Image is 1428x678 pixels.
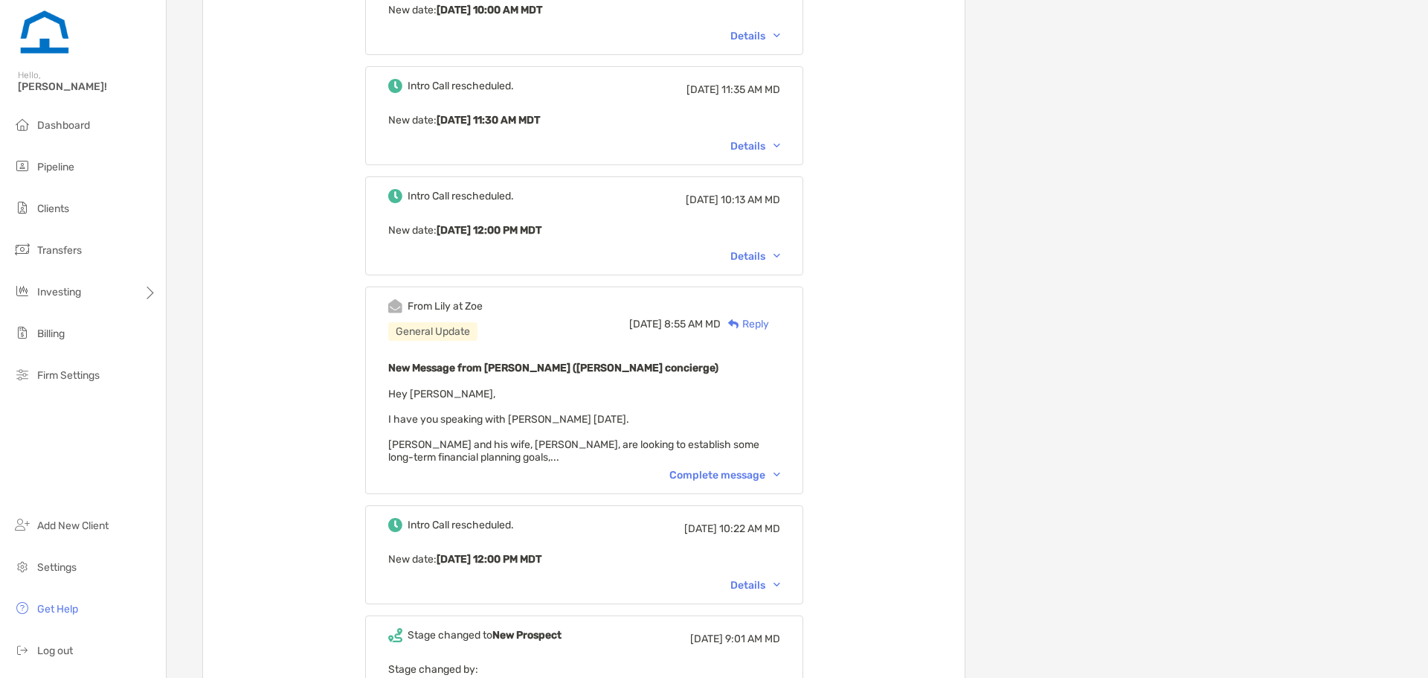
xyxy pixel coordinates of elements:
div: Details [730,30,780,42]
b: New Message from [PERSON_NAME] ([PERSON_NAME] concierge) [388,362,718,374]
span: Transfers [37,244,82,257]
img: Chevron icon [773,473,780,477]
img: Event icon [388,628,402,642]
span: Billing [37,327,65,340]
span: [DATE] [690,633,723,645]
span: [DATE] [686,83,719,96]
img: pipeline icon [13,157,31,175]
div: Stage changed to [408,629,562,642]
img: investing icon [13,282,31,300]
div: Details [730,250,780,263]
b: [DATE] 12:00 PM MDT [437,553,541,566]
span: Dashboard [37,119,90,132]
b: [DATE] 10:00 AM MDT [437,4,542,16]
span: 9:01 AM MD [725,633,780,645]
div: Intro Call rescheduled. [408,190,514,202]
img: Event icon [388,189,402,203]
img: Event icon [388,518,402,532]
img: add_new_client icon [13,516,31,534]
p: New date : [388,550,780,569]
span: [DATE] [629,318,662,330]
img: Chevron icon [773,144,780,148]
img: Chevron icon [773,254,780,258]
span: [PERSON_NAME]! [18,80,157,93]
img: Event icon [388,79,402,93]
img: Zoe Logo [18,6,71,60]
p: New date : [388,111,780,129]
img: clients icon [13,199,31,217]
span: 10:13 AM MD [721,194,780,206]
span: Get Help [37,603,78,615]
div: General Update [388,322,477,341]
img: Chevron icon [773,33,780,38]
div: Complete message [669,469,780,482]
div: Details [730,140,780,153]
img: Reply icon [728,319,739,329]
span: [DATE] [686,194,718,206]
p: New date : [388,1,780,19]
img: Chevron icon [773,583,780,587]
span: Investing [37,286,81,298]
div: From Lily at Zoe [408,300,483,313]
b: [DATE] 11:30 AM MDT [437,114,540,127]
div: Reply [721,316,769,332]
img: transfers icon [13,240,31,258]
span: Settings [37,561,77,574]
span: 11:35 AM MD [721,83,780,96]
div: Intro Call rescheduled. [408,80,514,92]
img: settings icon [13,557,31,575]
img: dashboard icon [13,115,31,133]
span: 10:22 AM MD [719,522,780,535]
img: Event icon [388,299,402,313]
b: [DATE] 12:00 PM MDT [437,224,541,237]
span: Add New Client [37,519,109,532]
img: get-help icon [13,599,31,617]
div: Intro Call rescheduled. [408,519,514,531]
span: Firm Settings [37,369,100,382]
span: 8:55 AM MD [664,318,721,330]
span: Log out [37,645,73,657]
div: Details [730,579,780,592]
span: [DATE] [684,522,717,535]
p: New date : [388,221,780,240]
span: Pipeline [37,161,74,173]
img: billing icon [13,324,31,342]
img: logout icon [13,641,31,659]
span: Hey [PERSON_NAME], I have you speaking with [PERSON_NAME] [DATE]. [PERSON_NAME] and his wife, [PE... [388,388,759,464]
b: New Prospect [492,629,562,642]
span: Clients [37,202,69,215]
img: firm-settings icon [13,365,31,383]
